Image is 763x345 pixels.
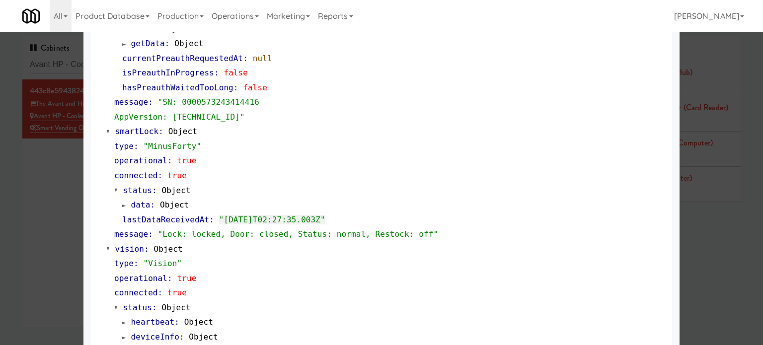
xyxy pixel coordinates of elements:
span: "Vision" [143,259,182,268]
span: Object [160,200,189,209]
span: "Lock: locked, Door: closed, Status: normal, Restock: off" [158,229,439,239]
span: lastDataReceivedAt [122,215,209,224]
span: Object [153,244,182,254]
span: : [152,24,157,34]
span: connected [114,288,158,297]
span: vision [115,244,144,254]
span: operational [114,274,167,283]
span: data [131,200,151,209]
span: getData [131,39,165,48]
span: "MinusForty" [143,141,201,151]
span: true [167,171,187,180]
span: : [150,200,155,209]
span: : [179,332,184,342]
span: : [209,215,214,224]
span: : [243,54,248,63]
span: operational [114,156,167,165]
span: isPreauthInProgress [122,68,214,77]
span: "SN: 0000573243414416 AppVersion: [TECHNICAL_ID]" [114,97,259,122]
span: true [167,288,187,297]
span: Object [174,39,203,48]
span: : [148,229,153,239]
span: : [158,288,163,297]
span: : [214,68,219,77]
span: : [144,244,149,254]
span: : [148,97,153,107]
span: : [158,171,163,180]
span: : [134,259,139,268]
span: Object [161,24,190,34]
span: : [152,303,157,312]
span: Object [168,127,197,136]
span: Object [189,332,218,342]
span: heartbeat [131,317,175,327]
span: : [165,39,170,48]
span: status [123,186,152,195]
span: null [253,54,272,63]
span: : [152,186,157,195]
span: currentPreauthRequestedAt [122,54,243,63]
span: : [158,127,163,136]
span: false [243,83,267,92]
span: Object [161,303,190,312]
span: type [114,259,134,268]
span: status [123,303,152,312]
span: type [114,141,134,151]
span: : [134,141,139,151]
span: Object [161,186,190,195]
span: connected [114,171,158,180]
span: message [114,97,148,107]
span: : [167,274,172,283]
span: deviceInfo [131,332,179,342]
span: "[DATE]T02:27:35.003Z" [219,215,325,224]
span: Object [184,317,213,327]
span: hasPreauthWaitedTooLong [122,83,233,92]
span: : [174,317,179,327]
span: true [177,274,197,283]
img: Micromart [22,7,40,25]
span: : [233,83,238,92]
span: false [224,68,248,77]
span: true [177,156,197,165]
span: message [114,229,148,239]
span: : [167,156,172,165]
span: smartLock [115,127,159,136]
span: status [123,24,152,34]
